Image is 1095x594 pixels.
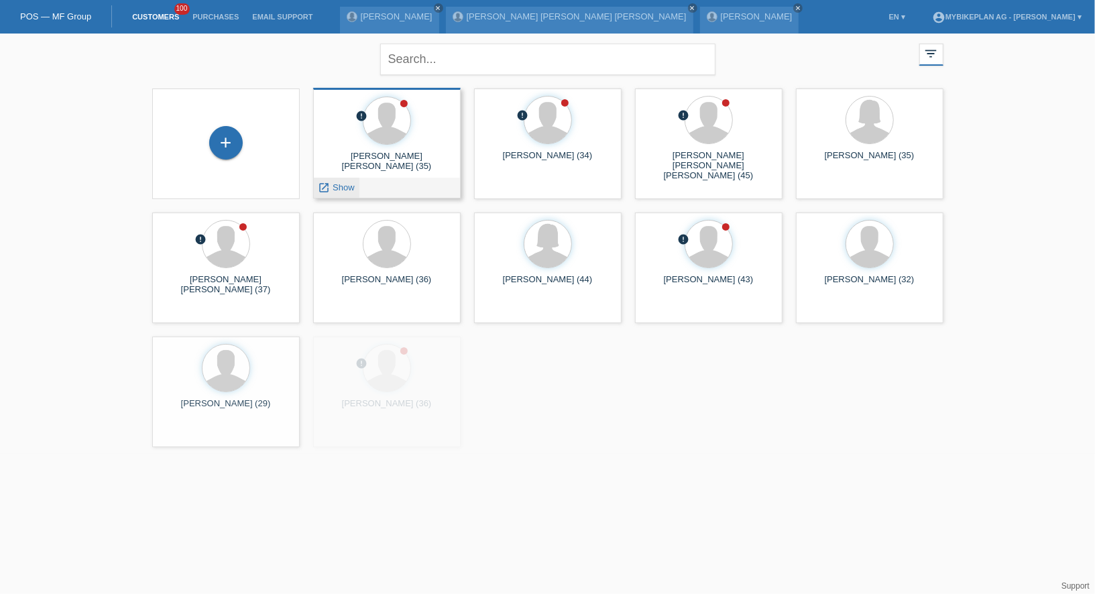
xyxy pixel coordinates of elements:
[795,5,801,11] i: close
[932,11,945,24] i: account_circle
[485,150,611,172] div: [PERSON_NAME] (34)
[324,274,450,296] div: [PERSON_NAME] (36)
[195,233,207,245] i: error
[807,274,933,296] div: [PERSON_NAME] (32)
[245,13,319,21] a: Email Support
[678,233,690,245] i: error
[1061,581,1090,591] a: Support
[356,357,368,371] div: unconfirmed, pending
[517,109,529,123] div: unconfirmed, pending
[333,182,355,192] span: Show
[646,274,772,296] div: [PERSON_NAME] (43)
[356,110,368,122] i: error
[20,11,91,21] a: POS — MF Group
[324,151,450,172] div: [PERSON_NAME] [PERSON_NAME] (35)
[163,274,289,296] div: [PERSON_NAME] [PERSON_NAME] (37)
[646,150,772,174] div: [PERSON_NAME] [PERSON_NAME] [PERSON_NAME] (45)
[434,3,443,13] a: close
[882,13,912,21] a: EN ▾
[210,131,242,154] div: Add customer
[356,357,368,369] i: error
[721,11,793,21] a: [PERSON_NAME]
[467,11,687,21] a: [PERSON_NAME] [PERSON_NAME] [PERSON_NAME]
[174,3,190,15] span: 100
[324,398,450,420] div: [PERSON_NAME] (36)
[678,233,690,247] div: unconfirmed, pending
[689,5,696,11] i: close
[924,46,939,61] i: filter_list
[361,11,433,21] a: [PERSON_NAME]
[356,110,368,124] div: unconfirmed, pending
[807,150,933,172] div: [PERSON_NAME] (35)
[793,3,803,13] a: close
[125,13,186,21] a: Customers
[380,44,715,75] input: Search...
[485,274,611,296] div: [PERSON_NAME] (44)
[678,109,690,123] div: unconfirmed, pending
[163,398,289,420] div: [PERSON_NAME] (29)
[517,109,529,121] i: error
[186,13,245,21] a: Purchases
[195,233,207,247] div: unconfirmed, pending
[319,182,331,194] i: launch
[319,182,355,192] a: launch Show
[688,3,697,13] a: close
[925,13,1088,21] a: account_circleMybikeplan AG - [PERSON_NAME] ▾
[678,109,690,121] i: error
[435,5,442,11] i: close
